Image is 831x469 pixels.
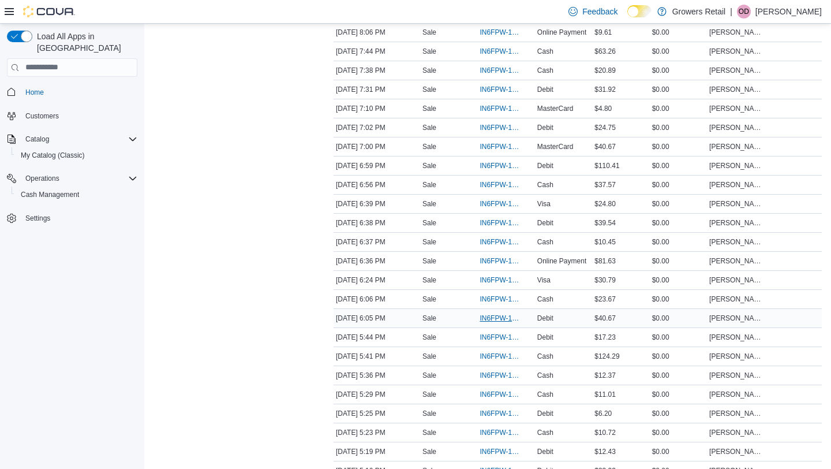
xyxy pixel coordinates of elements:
div: $0.00 [650,273,707,287]
span: [PERSON_NAME] [PERSON_NAME] [PERSON_NAME] [709,123,762,132]
div: [DATE] 6:06 PM [334,292,420,306]
button: Cash Management [12,187,142,203]
span: IN6FPW-1995975 [480,295,521,304]
span: Cash Management [16,188,137,202]
span: Load All Apps in [GEOGRAPHIC_DATA] [32,31,137,54]
span: IN6FPW-1996034 [480,142,521,151]
div: $0.00 [650,83,707,96]
p: Sale [422,85,436,94]
span: Cash [537,371,553,380]
span: Debit [537,161,553,170]
span: [PERSON_NAME] [PERSON_NAME] [PERSON_NAME] [709,295,762,304]
div: [DATE] 6:56 PM [334,178,420,192]
span: IN6FPW-1996032 [480,161,521,170]
p: Sale [422,295,436,304]
div: [DATE] 5:29 PM [334,388,420,401]
span: Settings [25,214,50,223]
span: [PERSON_NAME] [PERSON_NAME] [PERSON_NAME] [709,104,762,113]
span: [PERSON_NAME] [PERSON_NAME] [PERSON_NAME] [709,390,762,399]
span: $10.72 [594,428,616,437]
span: Cash [537,390,553,399]
div: [DATE] 5:41 PM [334,349,420,363]
p: Sale [422,390,436,399]
span: Cash Management [21,190,79,199]
p: Sale [422,123,436,132]
span: Operations [21,172,137,185]
span: $4.80 [594,104,612,113]
div: $0.00 [650,254,707,268]
span: IN6FPW-1995927 [480,390,521,399]
span: IN6FPW-1996078 [480,66,521,75]
span: MasterCard [537,142,574,151]
span: $40.67 [594,142,616,151]
button: IN6FPW-1995935 [480,368,532,382]
span: Feedback [582,6,617,17]
p: Sale [422,371,436,380]
div: $0.00 [650,426,707,440]
div: [DATE] 5:44 PM [334,330,420,344]
button: IN6FPW-1996070 [480,83,532,96]
a: Customers [21,109,63,123]
span: $9.61 [594,28,612,37]
span: Cash [537,237,553,247]
span: [PERSON_NAME] [PERSON_NAME] [PERSON_NAME] [709,314,762,323]
span: $24.75 [594,123,616,132]
span: Customers [21,109,137,123]
button: Catalog [2,131,142,147]
span: My Catalog (Classic) [21,151,85,160]
span: [PERSON_NAME] [PERSON_NAME] [PERSON_NAME] [709,352,762,361]
span: Cash [537,352,553,361]
nav: Complex example [7,79,137,257]
span: $30.79 [594,276,616,285]
span: $12.43 [594,447,616,456]
span: Customers [25,111,59,121]
span: [PERSON_NAME] [PERSON_NAME] [PERSON_NAME] [709,276,762,285]
span: Cash [537,428,553,437]
span: Cash [537,295,553,304]
div: [DATE] 6:05 PM [334,311,420,325]
button: My Catalog (Classic) [12,147,142,163]
span: IN6FPW-1995913 [480,447,521,456]
button: Customers [2,107,142,124]
button: IN6FPW-1995974 [480,311,532,325]
div: $0.00 [650,64,707,77]
button: IN6FPW-1996034 [480,140,532,154]
button: IN6FPW-1996097 [480,44,532,58]
span: $63.26 [594,47,616,56]
span: [PERSON_NAME] [PERSON_NAME] [PERSON_NAME] [709,333,762,342]
p: [PERSON_NAME] [755,5,822,18]
div: $0.00 [650,197,707,211]
span: [PERSON_NAME] [PERSON_NAME] [PERSON_NAME] [709,371,762,380]
span: Operations [25,174,59,183]
span: $81.63 [594,256,616,266]
div: [DATE] 7:44 PM [334,44,420,58]
div: [DATE] 5:19 PM [334,445,420,459]
div: $0.00 [650,330,707,344]
span: IN6FPW-1996004 [480,256,521,266]
div: $0.00 [650,445,707,459]
div: [DATE] 7:02 PM [334,121,420,135]
span: IN6FPW-1995974 [480,314,521,323]
p: Sale [422,28,436,37]
span: [PERSON_NAME] [PERSON_NAME] [PERSON_NAME] [709,428,762,437]
button: IN6FPW-1996078 [480,64,532,77]
button: IN6FPW-1995913 [480,445,532,459]
button: IN6FPW-1995950 [480,330,532,344]
span: $40.67 [594,314,616,323]
span: OD [739,5,749,18]
span: $110.41 [594,161,619,170]
button: IN6FPW-1995975 [480,292,532,306]
span: IN6FPW-1995950 [480,333,521,342]
div: $0.00 [650,159,707,173]
div: [DATE] 6:38 PM [334,216,420,230]
span: Visa [537,276,551,285]
button: Settings [2,210,142,226]
p: Sale [422,352,436,361]
button: Home [2,84,142,100]
button: IN6FPW-1995995 [480,273,532,287]
button: IN6FPW-1996050 [480,102,532,116]
div: [DATE] 6:39 PM [334,197,420,211]
div: [DATE] 7:38 PM [334,64,420,77]
p: Sale [422,142,436,151]
span: IN6FPW-1996006 [480,237,521,247]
